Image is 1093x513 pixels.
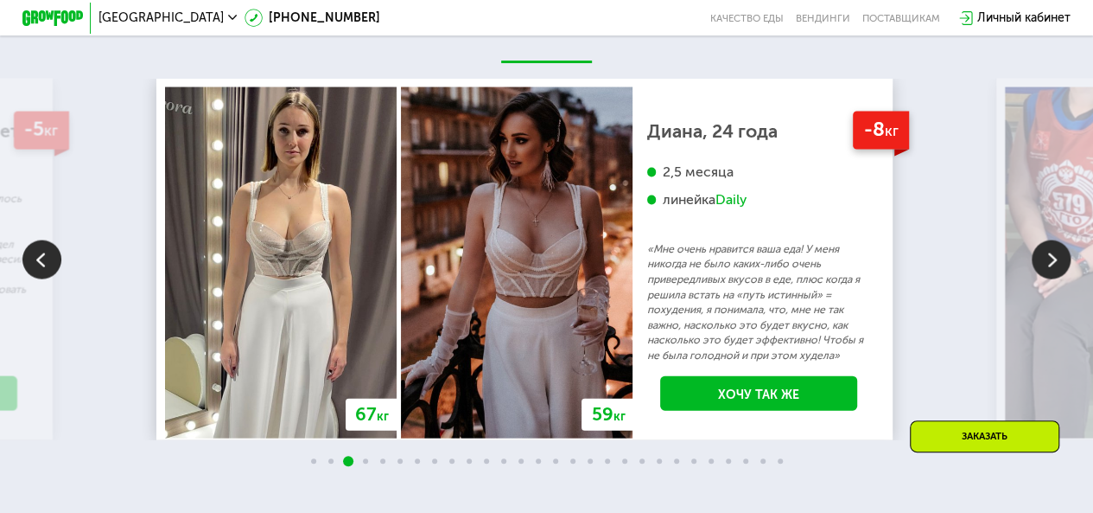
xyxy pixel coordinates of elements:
div: 67 [346,399,399,431]
p: «Мне очень нравится ваша еда! У меня никогда не было каких-либо очень привередливых вкусов в еде,... [647,241,870,363]
div: поставщикам [862,12,940,24]
div: -5 [14,112,69,150]
a: Качество еды [710,12,784,24]
a: [PHONE_NUMBER] [245,9,380,27]
div: Daily [715,191,746,208]
img: Slide left [22,240,61,279]
span: кг [377,409,389,424]
span: кг [884,122,898,139]
div: Заказать [910,420,1059,452]
div: 2,5 месяца [647,164,870,181]
a: Вендинги [796,12,850,24]
span: [GEOGRAPHIC_DATA] [98,12,224,24]
div: 59 [581,399,635,431]
span: кг [613,409,625,424]
img: Slide right [1032,240,1071,279]
div: линейка [647,191,870,208]
div: Диана, 24 года [647,124,870,138]
span: кг [44,122,58,139]
div: -8 [853,112,909,150]
div: Личный кабинет [977,9,1071,27]
a: Хочу так же [660,376,857,411]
